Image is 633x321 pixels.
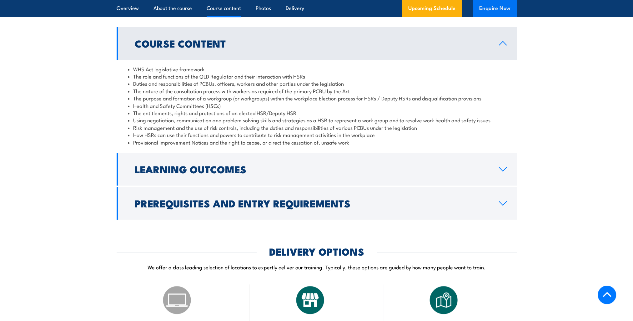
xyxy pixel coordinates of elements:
li: How HSRs can use their functions and powers to contribute to risk management activities in the wo... [128,131,505,138]
li: Risk management and the use of risk controls, including the duties and responsibilities of variou... [128,124,505,131]
li: WHS Act legislative framework [128,65,505,73]
h2: Learning Outcomes [135,165,489,173]
a: Learning Outcomes [117,153,517,186]
p: We offer a class leading selection of locations to expertly deliver our training. Typically, thes... [117,263,517,271]
li: Health and Safety Committees (HSCs) [128,102,505,109]
h2: Course Content [135,39,489,48]
a: Prerequisites and Entry Requirements [117,187,517,220]
li: The role and functions of the QLD Regulator and their interaction with HSRs [128,73,505,80]
li: Duties and responsibilities of PCBUs, officers, workers and other parties under the legislation [128,80,505,87]
a: Course Content [117,27,517,60]
li: Using negotiation, communication and problem solving skills and strategies as a HSR to represent ... [128,116,505,124]
li: The nature of the consultation process with workers as required of the primary PCBU by the Act [128,87,505,94]
li: Provisional Improvement Notices and the right to cease, or direct the cessation of, unsafe work [128,139,505,146]
h2: DELIVERY OPTIONS [269,247,364,256]
h2: Prerequisites and Entry Requirements [135,199,489,207]
li: The purpose and formation of a workgroup (or workgroups) within the workplace Election process fo... [128,94,505,102]
li: The entitlements, rights and protections of an elected HSR/Deputy HSR [128,109,505,116]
